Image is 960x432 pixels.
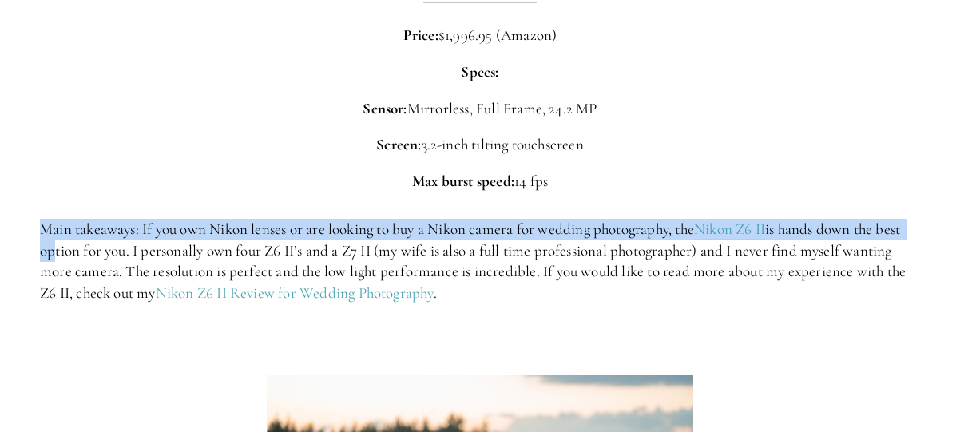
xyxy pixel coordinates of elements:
[403,26,438,44] strong: Price:
[40,98,920,120] p: Mirrorless, Full Frame, 24.2 MP
[412,172,514,190] strong: Max burst speed:
[156,283,434,303] a: Nikon Z6 II Review for Wedding Photography
[376,135,421,153] strong: Screen:
[694,220,765,240] a: Nikon Z6 II
[40,171,920,192] p: 14 fps
[40,134,920,156] p: 3.2-inch tilting touchscreen
[461,62,498,81] strong: Specs:
[40,219,920,303] p: Main takeaways: If you own Nikon lenses or are looking to buy a Nikon camera for wedding photogra...
[40,25,920,46] p: $1,996.95 (Amazon)
[363,99,407,117] strong: Sensor:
